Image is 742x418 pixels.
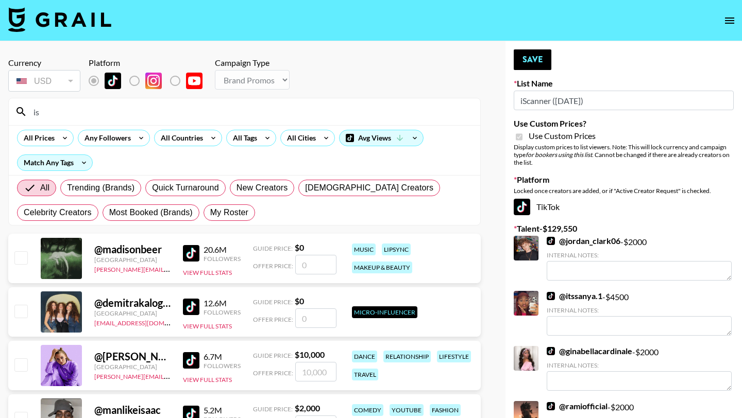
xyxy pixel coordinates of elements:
[183,299,199,315] img: TikTok
[78,130,133,146] div: Any Followers
[514,143,734,166] div: Display custom prices to list viewers. Note: This will lock currency and campaign type . Cannot b...
[8,7,111,32] img: Grail Talent
[204,308,241,316] div: Followers
[547,251,732,259] div: Internal Notes:
[94,350,171,363] div: @ [PERSON_NAME].afro
[295,308,336,328] input: 0
[94,256,171,264] div: [GEOGRAPHIC_DATA]
[94,363,171,371] div: [GEOGRAPHIC_DATA]
[89,70,211,92] div: List locked to TikTok.
[94,264,247,273] a: [PERSON_NAME][EMAIL_ADDRESS][DOMAIN_NAME]
[352,262,412,273] div: makeup & beauty
[382,243,411,255] div: lipsync
[340,130,423,146] div: Avg Views
[352,404,383,416] div: comedy
[253,316,293,323] span: Offer Price:
[547,291,602,301] a: @itssanya.1
[27,103,474,120] input: Search by User Name
[514,49,551,70] button: Save
[152,182,219,194] span: Quick Turnaround
[352,369,378,380] div: travel
[215,58,290,68] div: Campaign Type
[227,130,259,146] div: All Tags
[514,223,734,234] label: Talent - $ 129,550
[94,317,198,327] a: [EMAIL_ADDRESS][DOMAIN_NAME]
[210,206,248,219] span: My Roster
[295,255,336,274] input: 0
[237,182,288,194] span: New Creators
[18,130,57,146] div: All Prices
[514,199,734,215] div: TikTok
[94,297,171,309] div: @ demitrakalogeras
[437,351,471,362] div: lifestyle
[94,404,171,416] div: @ manlikeisaac
[547,236,732,281] div: - $ 2000
[94,243,171,256] div: @ madisonbeer
[547,306,732,314] div: Internal Notes:
[295,296,304,306] strong: $ 0
[105,73,121,89] img: TikTok
[183,376,232,384] button: View Full Stats
[352,351,377,362] div: dance
[383,351,431,362] div: relationship
[547,237,555,245] img: TikTok
[295,350,325,359] strong: $ 10,000
[186,73,203,89] img: YouTube
[109,206,193,219] span: Most Booked (Brands)
[514,175,734,185] label: Platform
[305,182,433,194] span: [DEMOGRAPHIC_DATA] Creators
[514,199,530,215] img: TikTok
[295,403,320,413] strong: $ 2,000
[547,291,732,336] div: - $ 4500
[719,10,740,31] button: open drawer
[94,309,171,317] div: [GEOGRAPHIC_DATA]
[253,369,293,377] span: Offer Price:
[352,306,417,318] div: Micro-Influencer
[204,362,241,370] div: Followers
[183,245,199,262] img: TikTok
[89,58,211,68] div: Platform
[183,322,232,330] button: View Full Stats
[204,298,241,308] div: 12.6M
[529,131,596,141] span: Use Custom Prices
[183,269,232,276] button: View Full Stats
[253,298,293,306] span: Guide Price:
[155,130,205,146] div: All Countries
[204,245,241,255] div: 20.6M
[40,182,49,194] span: All
[145,73,162,89] img: Instagram
[8,58,80,68] div: Currency
[204,352,241,362] div: 6.7M
[390,404,424,416] div: youtube
[253,405,293,413] span: Guide Price:
[514,187,734,195] div: Locked once creators are added, or if "Active Creator Request" is checked.
[526,151,592,159] em: for bookers using this list
[253,352,293,359] span: Guide Price:
[547,346,732,391] div: - $ 2000
[547,361,732,369] div: Internal Notes:
[430,404,461,416] div: fashion
[67,182,134,194] span: Trending (Brands)
[18,155,92,170] div: Match Any Tags
[204,255,241,263] div: Followers
[547,292,555,300] img: TikTok
[547,236,620,246] a: @jordan_clark06
[514,118,734,129] label: Use Custom Prices?
[24,206,92,219] span: Celebrity Creators
[253,262,293,270] span: Offer Price:
[295,242,304,252] strong: $ 0
[8,68,80,94] div: Currency is locked to USD
[547,347,555,355] img: TikTok
[547,402,555,410] img: TikTok
[547,346,632,356] a: @ginabellacardinale
[10,72,78,90] div: USD
[94,371,247,380] a: [PERSON_NAME][EMAIL_ADDRESS][DOMAIN_NAME]
[295,362,336,381] input: 10,000
[547,401,608,411] a: @ramiofficial
[204,405,241,415] div: 5.2M
[253,245,293,252] span: Guide Price:
[183,352,199,369] img: TikTok
[352,243,376,255] div: music
[281,130,318,146] div: All Cities
[514,78,734,89] label: List Name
